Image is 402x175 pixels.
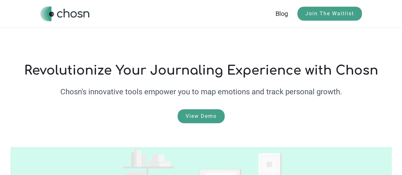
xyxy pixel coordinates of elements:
a: Join The Waitlist [297,7,362,21]
a: Blog [276,10,297,17]
a: home [40,6,89,21]
a: View Demo [178,109,225,123]
h1: Revolutionize Your Journaling Experience with Chosn [10,64,392,77]
p: Chosn's innovative tools empower you to map emotions and track personal growth. [10,81,392,97]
